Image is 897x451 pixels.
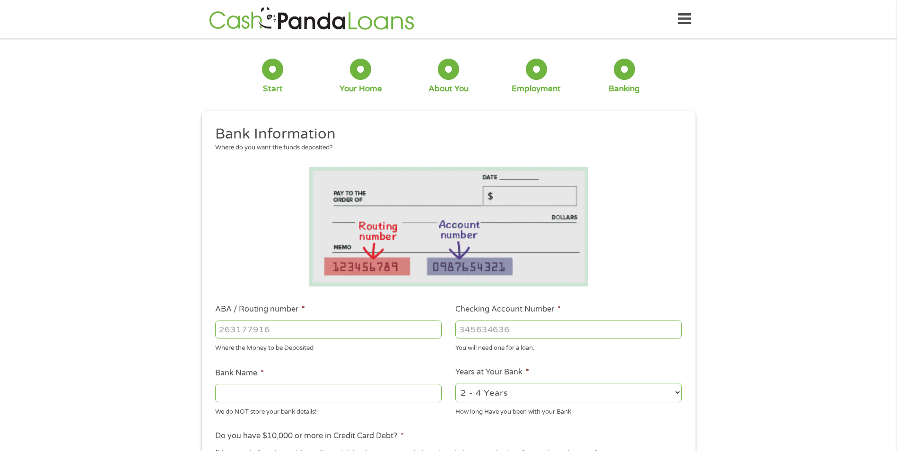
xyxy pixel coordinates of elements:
[455,321,682,338] input: 345634636
[215,340,442,353] div: Where the Money to be Deposited
[215,143,675,153] div: Where do you want the funds deposited?
[215,431,404,441] label: Do you have $10,000 or more in Credit Card Debt?
[455,340,682,353] div: You will need one for a loan.
[309,167,589,286] img: Routing number location
[215,404,442,416] div: We do NOT store your bank details!
[455,367,529,377] label: Years at Your Bank
[512,84,561,94] div: Employment
[455,304,561,314] label: Checking Account Number
[206,6,417,33] img: GetLoanNow Logo
[215,304,305,314] label: ABA / Routing number
[215,125,675,144] h2: Bank Information
[215,321,442,338] input: 263177916
[428,84,469,94] div: About You
[263,84,283,94] div: Start
[455,404,682,416] div: How long Have you been with your Bank
[215,368,264,378] label: Bank Name
[609,84,640,94] div: Banking
[340,84,382,94] div: Your Home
